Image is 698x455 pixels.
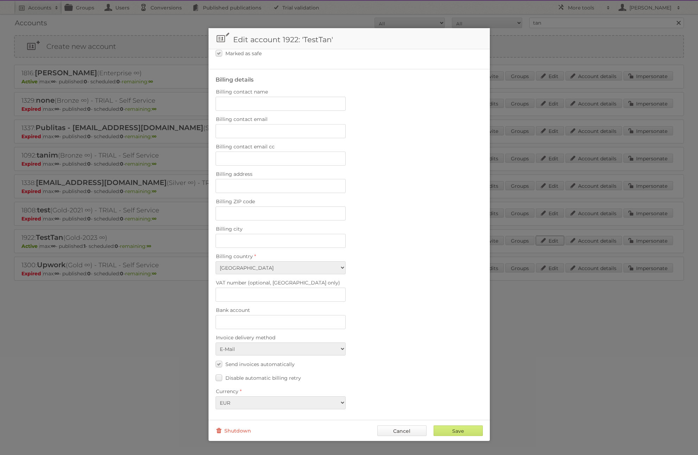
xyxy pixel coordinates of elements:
[216,425,251,436] a: Shutdown
[377,425,427,436] a: Cancel
[225,361,295,367] span: Send invoices automatically
[434,425,483,436] input: Save
[216,226,243,232] span: Billing city
[225,375,301,381] span: Disable automatic billing retry
[216,143,275,150] span: Billing contact email cc
[216,89,268,95] span: Billing contact name
[216,253,253,259] span: Billing country
[209,28,490,49] h1: Edit account 1922: 'TestTan'
[225,50,262,57] span: Marked as safe
[216,198,255,205] span: Billing ZIP code
[216,116,268,122] span: Billing contact email
[216,171,252,177] span: Billing address
[216,334,275,341] span: Invoice delivery method
[216,307,250,313] span: Bank account
[216,280,340,286] span: VAT number (optional, [GEOGRAPHIC_DATA] only)
[216,388,238,395] span: Currency
[216,76,254,83] legend: Billing details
